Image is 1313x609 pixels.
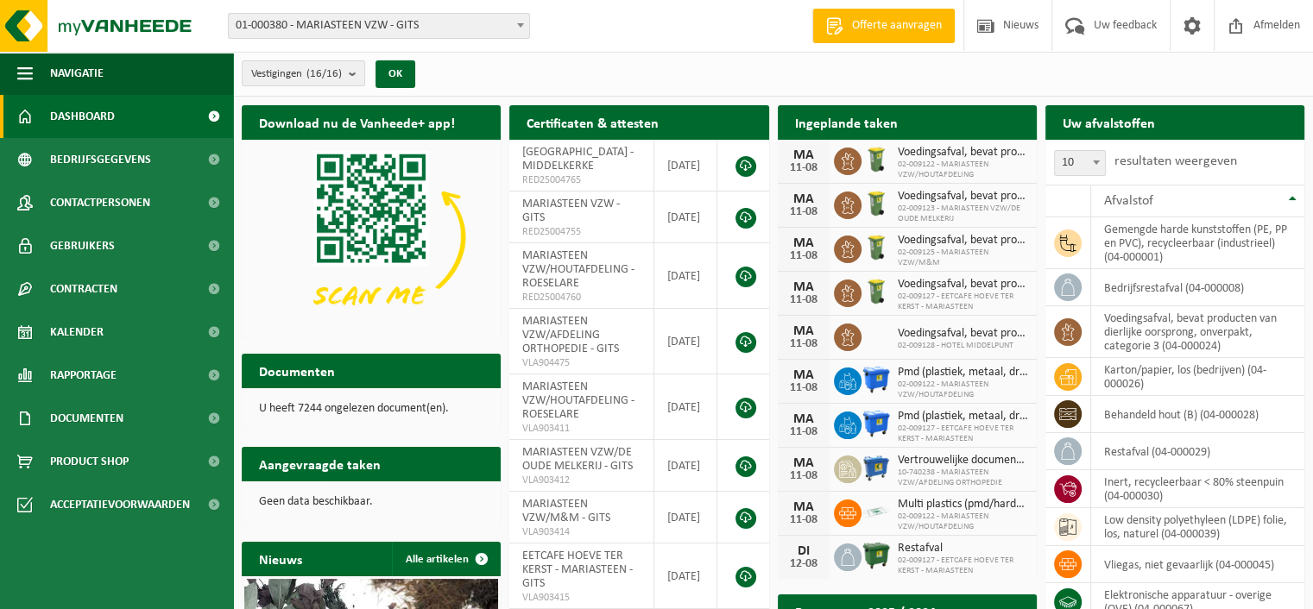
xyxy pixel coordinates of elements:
span: 02-009123 - MARIASTEEN VZW/DE OUDE MELKERIJ [898,204,1028,224]
h2: Nieuws [242,542,319,575]
span: RED25004755 [522,225,641,239]
span: Bedrijfsgegevens [50,138,151,181]
div: MA [786,148,821,162]
span: 02-009122 - MARIASTEEN VZW/HOUTAFDELING [898,160,1028,180]
span: Voedingsafval, bevat producten van dierlijke oorsprong, onverpakt, categorie 3 [898,146,1028,160]
div: 11-08 [786,426,821,438]
img: WB-0140-HPE-GN-50 [862,277,891,306]
td: inert, recycleerbaar < 80% steenpuin (04-000030) [1091,470,1304,508]
td: gemengde harde kunststoffen (PE, PP en PVC), recycleerbaar (industrieel) (04-000001) [1091,217,1304,269]
h2: Documenten [242,354,352,387]
td: [DATE] [654,374,718,440]
span: 02-009127 - EETCAFE HOEVE TER KERST - MARIASTEEN [898,556,1028,576]
span: VLA903415 [522,591,641,605]
span: Restafval [898,542,1028,556]
span: Documenten [50,397,123,440]
img: Download de VHEPlus App [242,140,501,334]
h2: Download nu de Vanheede+ app! [242,105,472,139]
span: 02-009127 - EETCAFE HOEVE TER KERST - MARIASTEEN [898,424,1028,444]
td: vliegas, niet gevaarlijk (04-000045) [1091,546,1304,583]
span: Voedingsafval, bevat producten van dierlijke oorsprong, onverpakt, categorie 3 [898,278,1028,292]
img: WB-1100-HPE-BE-01 [862,409,891,438]
div: MA [786,500,821,514]
div: 11-08 [786,162,821,174]
div: MA [786,368,821,382]
td: [DATE] [654,440,718,492]
div: 11-08 [786,338,821,350]
span: Navigatie [50,52,104,95]
td: behandeld hout (B) (04-000028) [1091,396,1304,433]
span: Voedingsafval, bevat producten van dierlijke oorsprong, onverpakt, categorie 3 [898,234,1028,248]
div: MA [786,192,821,206]
span: Kalender [50,311,104,354]
span: 01-000380 - MARIASTEEN VZW - GITS [229,14,529,38]
td: [DATE] [654,243,718,309]
span: VLA903411 [522,422,641,436]
span: MARIASTEEN VZW/HOUTAFDELING - ROESELARE [522,380,634,421]
td: [DATE] [654,543,718,609]
td: restafval (04-000029) [1091,433,1304,470]
span: 02-009122 - MARIASTEEN VZW/HOUTAFDELING [898,380,1028,400]
span: MARIASTEEN VZW/M&M - GITS [522,498,610,524]
img: LP-SK-00500-LPE-16 [862,497,891,526]
p: Geen data beschikbaar. [259,496,483,508]
span: 10 [1055,151,1105,175]
h2: Certificaten & attesten [509,105,676,139]
span: VLA903412 [522,474,641,487]
span: 02-009125 - MARIASTEEN VZW/M&M [898,248,1028,268]
td: karton/papier, los (bedrijven) (04-000026) [1091,358,1304,396]
span: Gebruikers [50,224,115,267]
td: [DATE] [654,140,718,191]
img: WB-1100-HPE-BE-01 [862,365,891,394]
td: [DATE] [654,191,718,243]
span: Vertrouwelijke documenten (vernietiging - recyclage) [898,454,1028,468]
count: (16/16) [306,68,342,79]
button: OK [376,60,415,88]
span: Rapportage [50,354,117,397]
img: WB-0140-HPE-GN-50 [862,145,891,174]
img: WB-0140-HPE-GN-50 [862,233,891,262]
div: MA [786,324,821,338]
td: [DATE] [654,492,718,543]
span: VLA904475 [522,356,641,370]
h2: Ingeplande taken [778,105,915,139]
span: Acceptatievoorwaarden [50,483,190,526]
td: voedingsafval, bevat producten van dierlijke oorsprong, onverpakt, categorie 3 (04-000024) [1091,306,1304,358]
span: Afvalstof [1104,194,1153,208]
img: WB-0140-HPE-GN-50 [862,189,891,218]
div: MA [786,456,821,470]
span: Contracten [50,267,117,311]
span: Voedingsafval, bevat producten van dierlijke oorsprong, onverpakt, categorie 3 [898,327,1028,341]
span: Contactpersonen [50,181,150,224]
span: 01-000380 - MARIASTEEN VZW - GITS [228,13,530,39]
span: 10-740238 - MARIASTEEN VZW/AFDELING ORTHOPEDIE [898,468,1028,488]
div: MA [786,412,821,426]
span: RED25004765 [522,173,641,187]
span: Offerte aanvragen [848,17,946,35]
span: 02-009127 - EETCAFE HOEVE TER KERST - MARIASTEEN [898,292,1028,312]
div: MA [786,236,821,250]
span: 02-009122 - MARIASTEEN VZW/HOUTAFDELING [898,512,1028,532]
span: 10 [1054,150,1106,176]
div: MA [786,280,821,294]
img: WB-0660-HPE-BE-04 [862,453,891,482]
span: VLA903414 [522,525,641,539]
h2: Uw afvalstoffen [1045,105,1172,139]
div: DI [786,544,821,558]
span: MARIASTEEN VZW/HOUTAFDELING - ROESELARE [522,249,634,290]
a: Offerte aanvragen [812,9,955,43]
span: [GEOGRAPHIC_DATA] - MIDDELKERKE [522,146,634,173]
button: Vestigingen(16/16) [242,60,365,86]
div: 11-08 [786,294,821,306]
div: 11-08 [786,250,821,262]
span: MARIASTEEN VZW/DE OUDE MELKERIJ - GITS [522,446,633,473]
div: 12-08 [786,558,821,570]
img: WB-1100-HPE-GN-01 [862,541,891,570]
h2: Aangevraagde taken [242,447,398,480]
span: Product Shop [50,440,129,483]
span: MARIASTEEN VZW - GITS [522,198,620,224]
div: 11-08 [786,206,821,218]
span: Pmd (plastiek, metaal, drankkartons) (bedrijven) [898,410,1028,424]
td: bedrijfsrestafval (04-000008) [1091,269,1304,306]
span: Multi plastics (pmd/harde kunststoffen/spanbanden/eps/folie naturel/folie gemeng... [898,498,1028,512]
